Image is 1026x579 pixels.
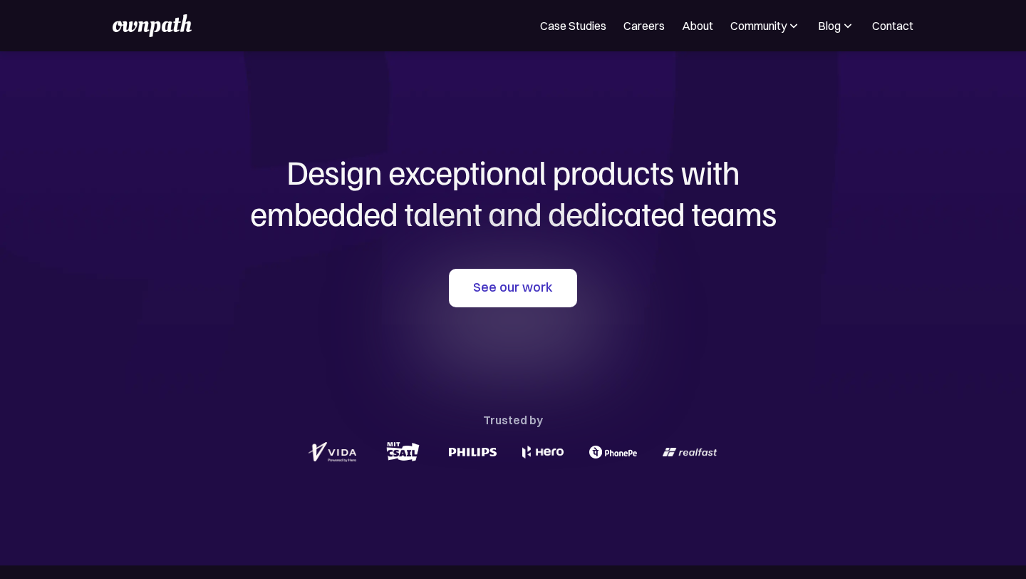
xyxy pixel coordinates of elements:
div: Community [730,17,787,34]
h1: Design exceptional products with embedded talent and dedicated teams [171,151,855,233]
div: Blog [818,17,855,34]
div: Community [730,17,801,34]
a: Case Studies [540,17,606,34]
a: Careers [623,17,665,34]
a: See our work [449,269,577,307]
div: Trusted by [483,410,543,430]
a: About [682,17,713,34]
div: Blog [818,17,841,34]
a: Contact [872,17,913,34]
